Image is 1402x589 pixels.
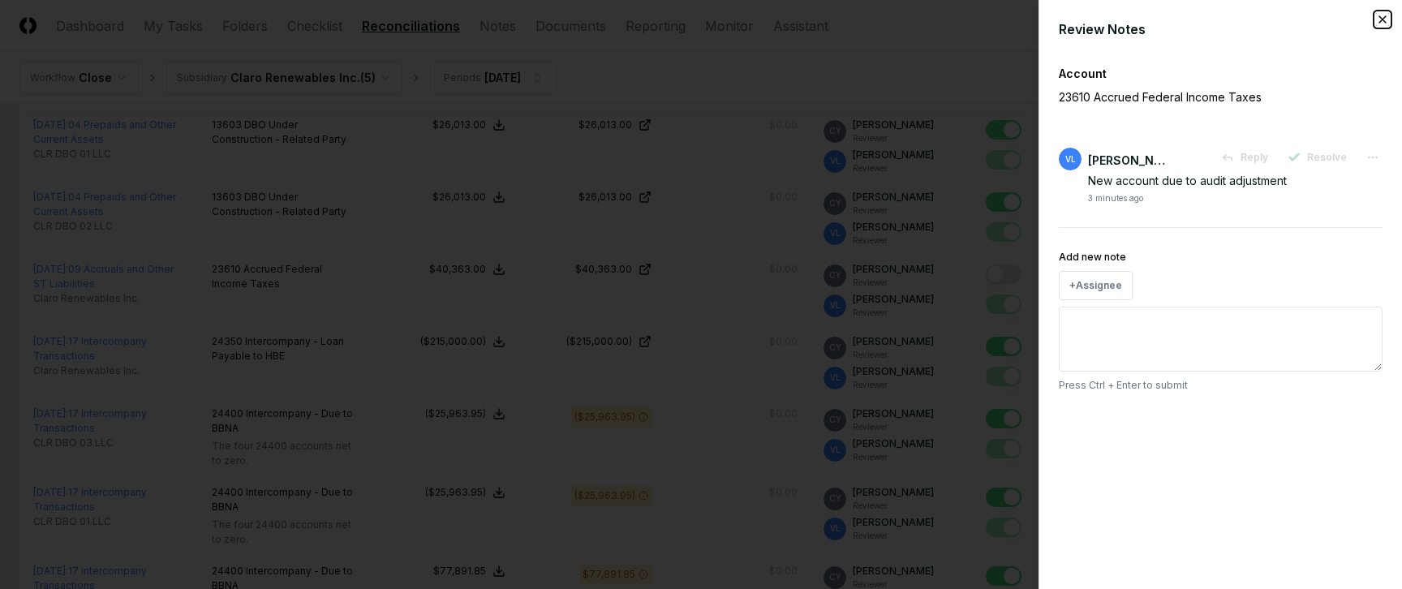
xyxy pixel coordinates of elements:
div: Review Notes [1059,19,1383,39]
div: Account [1059,65,1383,82]
p: 23610 Accrued Federal Income Taxes [1059,88,1327,105]
span: VL [1065,153,1076,166]
div: New account due to audit adjustment [1088,172,1383,189]
label: Add new note [1059,251,1126,263]
button: +Assignee [1059,271,1133,300]
div: [PERSON_NAME] [1088,152,1169,169]
p: Press Ctrl + Enter to submit [1059,378,1383,393]
button: Reply [1211,143,1278,172]
span: Resolve [1307,150,1347,165]
button: Resolve [1278,143,1357,172]
div: 3 minutes ago [1088,192,1143,204]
